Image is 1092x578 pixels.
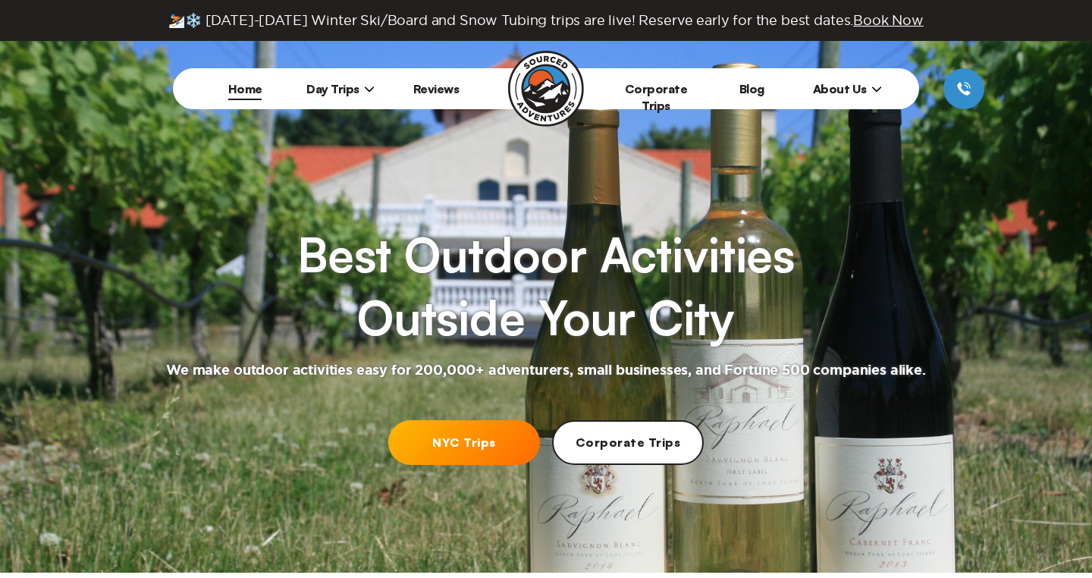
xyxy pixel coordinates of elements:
img: Sourced Adventures company logo [508,51,584,127]
a: NYC Trips [388,420,540,465]
span: About Us [813,81,882,96]
a: Corporate Trips [552,420,704,465]
a: Blog [739,81,764,96]
a: Home [228,81,262,96]
h2: We make outdoor activities easy for 200,000+ adventurers, small businesses, and Fortune 500 compa... [166,362,926,380]
a: Corporate Trips [625,81,688,113]
span: Book Now [853,13,924,27]
span: Day Trips [306,81,375,96]
a: Reviews [413,81,460,96]
iframe: Help Scout Beacon - Open [1016,502,1062,548]
h1: Best Outdoor Activities Outside Your City [297,223,795,350]
span: ⛷️❄️ [DATE]-[DATE] Winter Ski/Board and Snow Tubing trips are live! Reserve early for the best da... [168,12,924,29]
